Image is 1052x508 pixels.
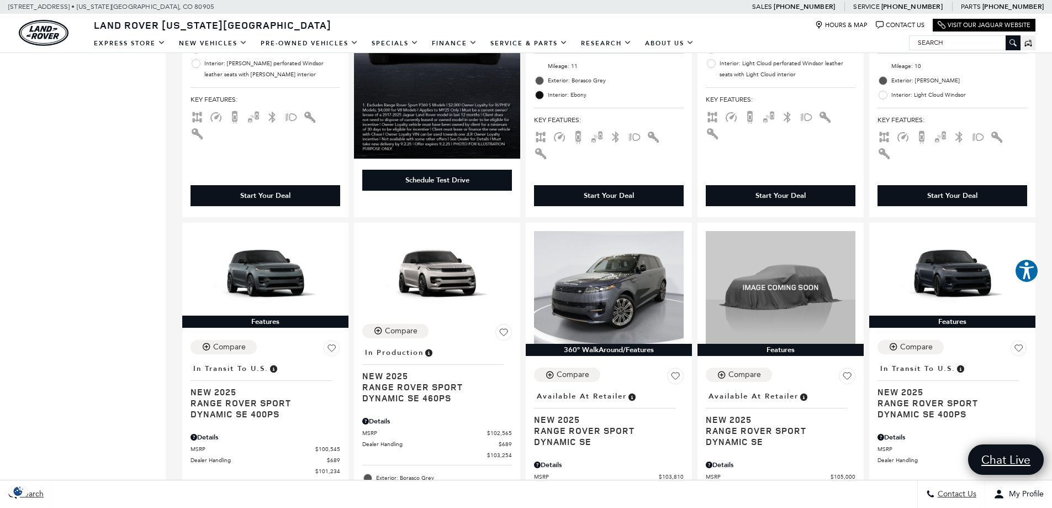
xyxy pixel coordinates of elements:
[191,112,204,120] span: AWD
[191,456,340,464] a: Dealer Handling $689
[365,347,424,359] span: In Production
[839,368,855,389] button: Save Vehicle
[8,3,214,11] a: [STREET_ADDRESS] • [US_STATE][GEOGRAPHIC_DATA], CO 80905
[534,149,547,156] span: Keyless Entry
[774,2,835,11] a: [PHONE_NUMBER]
[590,132,604,140] span: Blind Spot Monitor
[574,34,638,53] a: Research
[191,340,257,354] button: Compare Vehicle
[755,191,806,201] div: Start Your Deal
[725,112,738,120] span: Adaptive Cruise Control
[706,473,831,481] span: MSRP
[800,112,813,120] span: Fog Lights
[268,363,278,375] span: Vehicle has shipped from factory of origin. Estimated time of delivery to Retailer is on average ...
[915,132,928,140] span: Backup Camera
[910,36,1020,49] input: Search
[193,363,268,375] span: In Transit to U.S.
[697,344,864,356] div: Features
[818,112,832,120] span: Interior Accents
[362,381,504,404] span: Range Rover Sport Dynamic SE 460PS
[327,456,340,464] span: $689
[191,445,315,453] span: MSRP
[376,473,512,484] span: Exterior: Borasco Grey
[487,451,512,459] span: $103,254
[6,485,31,497] img: Opt-Out Icon
[877,185,1027,206] div: Start Your Deal
[762,112,775,120] span: Blind Spot Monitor
[534,132,547,140] span: AWD
[362,231,512,315] img: 2025 LAND ROVER Range Rover Sport Dynamic SE 460PS
[548,75,684,86] span: Exterior: Borasco Grey
[284,112,298,120] span: Fog Lights
[706,460,855,470] div: Pricing Details - Range Rover Sport Dynamic SE
[667,368,684,389] button: Save Vehicle
[362,440,499,448] span: Dealer Handling
[534,414,675,425] span: New 2025
[900,342,933,352] div: Compare
[706,112,719,120] span: AWD
[955,363,965,375] span: Vehicle has shipped from factory of origin. Estimated time of delivery to Retailer is on average ...
[881,2,943,11] a: [PHONE_NUMBER]
[191,397,332,420] span: Range Rover Sport Dynamic SE 400PS
[584,191,634,201] div: Start Your Deal
[548,90,684,101] span: Interior: Ebony
[752,3,772,11] span: Sales
[182,316,348,328] div: Features
[877,361,1027,420] a: In Transit to U.S.New 2025Range Rover Sport Dynamic SE 400PS
[534,425,675,447] span: Range Rover Sport Dynamic SE
[831,473,855,481] span: $105,000
[87,34,172,53] a: EXPRESS STORE
[877,149,891,156] span: Keyless Entry
[891,90,1027,101] span: Interior: Light Cloud Windsor
[876,21,924,29] a: Contact Us
[971,132,985,140] span: Fog Lights
[877,467,1027,475] a: $107,369
[315,445,340,453] span: $100,545
[706,425,847,447] span: Range Rover Sport Dynamic SE
[976,452,1036,467] span: Chat Live
[87,18,338,32] a: Land Rover [US_STATE][GEOGRAPHIC_DATA]
[213,342,246,352] div: Compare
[191,467,340,475] a: $101,234
[609,132,622,140] span: Bluetooth
[880,363,955,375] span: In Transit to U.S.
[877,445,1027,453] a: MSRP $106,680
[553,132,566,140] span: Adaptive Cruise Control
[743,112,757,120] span: Backup Camera
[247,112,260,120] span: Blind Spot Monitor
[266,112,279,120] span: Bluetooth
[87,34,701,53] nav: Main Navigation
[362,440,512,448] a: Dealer Handling $689
[6,485,31,497] section: Click to Open Cookie Consent Modal
[877,231,1027,315] img: 2025 LAND ROVER Range Rover Sport Dynamic SE 400PS
[204,58,340,80] span: Interior: [PERSON_NAME] perforated Windsor leather seats with [PERSON_NAME] interior
[315,467,340,475] span: $101,234
[534,368,600,382] button: Compare Vehicle
[990,132,1003,140] span: Interior Accents
[534,460,684,470] div: Pricing Details - Range Rover Sport Dynamic SE
[896,132,910,140] span: Adaptive Cruise Control
[781,112,794,120] span: Bluetooth
[362,429,487,437] span: MSRP
[953,132,966,140] span: Bluetooth
[935,490,976,499] span: Contact Us
[484,34,574,53] a: Service & Parts
[240,191,290,201] div: Start Your Deal
[362,451,512,459] a: $103,254
[938,21,1030,29] a: Visit Our Jaguar Website
[877,386,1019,397] span: New 2025
[191,129,204,137] span: Keyless Entry
[728,370,761,380] div: Compare
[362,345,512,404] a: In ProductionNew 2025Range Rover Sport Dynamic SE 460PS
[659,473,684,481] span: $103,810
[19,20,68,46] a: land-rover
[877,397,1019,420] span: Range Rover Sport Dynamic SE 400PS
[927,191,977,201] div: Start Your Deal
[877,59,1027,74] li: Mileage: 10
[94,18,331,32] span: Land Rover [US_STATE][GEOGRAPHIC_DATA]
[534,473,659,481] span: MSRP
[495,324,512,345] button: Save Vehicle
[362,324,429,338] button: Compare Vehicle
[706,93,855,106] span: Key Features :
[627,390,637,402] span: Vehicle is in stock and ready for immediate delivery. Due to demand, availability is subject to c...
